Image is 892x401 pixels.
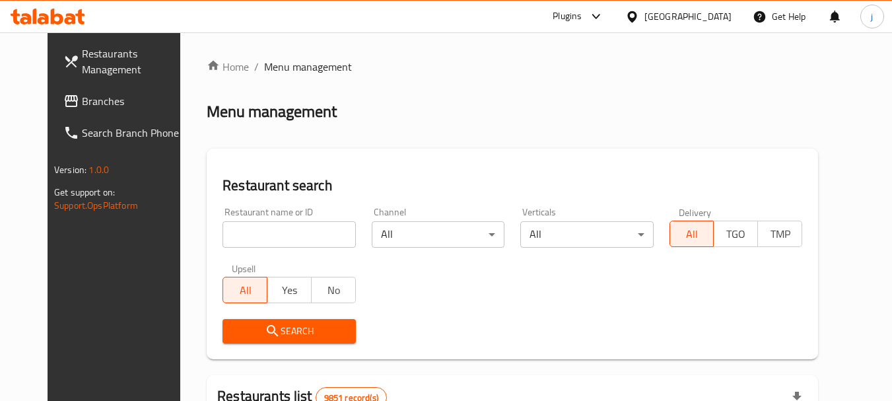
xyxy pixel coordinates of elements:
[223,176,802,196] h2: Restaurant search
[207,59,818,75] nav: breadcrumb
[223,221,355,248] input: Search for restaurant name or ID..
[719,225,753,244] span: TGO
[53,38,197,85] a: Restaurants Management
[669,221,714,247] button: All
[223,277,267,303] button: All
[233,323,345,340] span: Search
[53,117,197,149] a: Search Branch Phone
[713,221,758,247] button: TGO
[675,225,709,244] span: All
[372,221,504,248] div: All
[254,59,259,75] li: /
[679,207,712,217] label: Delivery
[520,221,653,248] div: All
[223,319,355,344] button: Search
[763,225,797,244] span: TMP
[317,281,351,300] span: No
[311,277,356,303] button: No
[232,264,256,273] label: Upsell
[871,9,873,24] span: j
[207,59,249,75] a: Home
[82,125,186,141] span: Search Branch Phone
[644,9,732,24] div: [GEOGRAPHIC_DATA]
[273,281,306,300] span: Yes
[207,101,337,122] h2: Menu management
[228,281,262,300] span: All
[54,161,86,178] span: Version:
[757,221,802,247] button: TMP
[82,93,186,109] span: Branches
[54,197,138,214] a: Support.OpsPlatform
[264,59,352,75] span: Menu management
[53,85,197,117] a: Branches
[82,46,186,77] span: Restaurants Management
[54,184,115,201] span: Get support on:
[88,161,109,178] span: 1.0.0
[553,9,582,24] div: Plugins
[267,277,312,303] button: Yes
